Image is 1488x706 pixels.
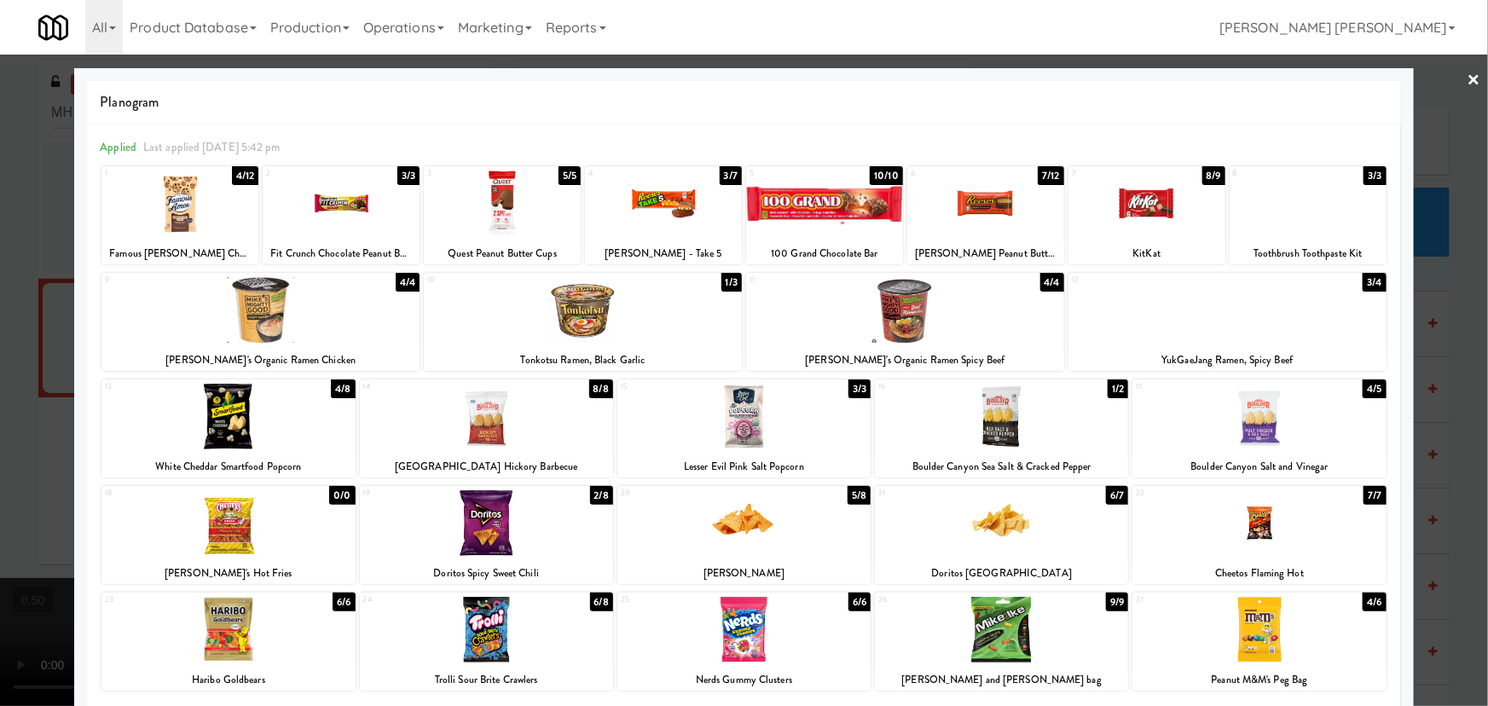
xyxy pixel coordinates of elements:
div: 6/6 [333,593,355,611]
div: 4 [588,166,663,181]
div: [PERSON_NAME]'s Hot Fries [101,563,355,584]
div: 6 [911,166,986,181]
div: 14 [363,379,487,394]
div: 19 [363,486,487,501]
div: Quest Peanut Butter Cups [426,243,578,264]
div: 3/3 [1364,166,1386,185]
div: 25 [621,593,744,607]
div: 1/2 [1108,379,1128,398]
div: 7/7 [1364,486,1386,505]
div: 8/9 [1202,166,1225,185]
div: 148/8[GEOGRAPHIC_DATA] Hickory Barbecue [360,379,613,477]
img: Micromart [38,13,68,43]
div: 153/3Lesser Evil Pink Salt Popcorn [617,379,871,477]
div: 3/3 [848,379,871,398]
div: Tonkotsu Ramen, Black Garlic [426,350,739,371]
div: 23/3Fit Crunch Chocolate Peanut Butter Bar [263,166,420,264]
div: Doritos [GEOGRAPHIC_DATA] [875,563,1128,584]
div: 123/4YukGaeJang Ramen, Spicy Beef [1068,273,1387,371]
div: 2/8 [590,486,613,505]
div: 100 Grand Chocolate Bar [746,243,903,264]
div: Doritos Spicy Sweet Chili [360,563,613,584]
div: 10/10 [870,166,903,185]
div: 2 [266,166,341,181]
div: Nerds Gummy Clusters [620,669,868,691]
div: Doritos [GEOGRAPHIC_DATA] [877,563,1126,584]
div: 83/3Toothbrush Toothpaste Kit [1230,166,1387,264]
div: 22 [1136,486,1259,501]
span: Last applied [DATE] 5:42 pm [143,139,281,155]
div: 174/5Boulder Canyon Salt and Vinegar [1132,379,1386,477]
div: 6/6 [848,593,871,611]
div: 7/12 [1038,166,1063,185]
div: 216/7Doritos [GEOGRAPHIC_DATA] [875,486,1128,584]
div: [PERSON_NAME]'s Organic Ramen Chicken [101,350,420,371]
div: Boulder Canyon Sea Salt & Cracked Pepper [877,456,1126,477]
div: 3/3 [397,166,420,185]
div: Fit Crunch Chocolate Peanut Butter Bar [265,243,417,264]
div: 14/12Famous [PERSON_NAME] Chocolate Chip Cookies [101,166,258,264]
div: 246/8Trolli Sour Brite Crawlers [360,593,613,691]
div: Famous [PERSON_NAME] Chocolate Chip Cookies [104,243,256,264]
div: 18 [105,486,229,501]
div: Doritos Spicy Sweet Chili [362,563,611,584]
div: 7 [1072,166,1147,181]
div: 205/8[PERSON_NAME] [617,486,871,584]
div: [PERSON_NAME]'s Organic Ramen Spicy Beef [749,350,1062,371]
div: 23 [105,593,229,607]
div: [PERSON_NAME] [617,563,871,584]
div: 0/0 [329,486,355,505]
div: [PERSON_NAME]'s Organic Ramen Chicken [104,350,417,371]
div: Lesser Evil Pink Salt Popcorn [617,456,871,477]
span: Planogram [100,90,1388,115]
div: [GEOGRAPHIC_DATA] Hickory Barbecue [360,456,613,477]
div: 16 [878,379,1002,394]
div: 4/4 [396,273,420,292]
div: [PERSON_NAME]'s Hot Fries [104,563,352,584]
div: Cheetos Flaming Hot [1135,563,1383,584]
div: White Cheddar Smartfood Popcorn [104,456,352,477]
div: Haribo Goldbears [101,669,355,691]
div: KitKat [1071,243,1223,264]
div: Trolli Sour Brite Crawlers [362,669,611,691]
div: 510/10100 Grand Chocolate Bar [746,166,903,264]
div: 24 [363,593,487,607]
div: YukGaeJang Ramen, Spicy Beef [1068,350,1387,371]
div: 180/0[PERSON_NAME]'s Hot Fries [101,486,355,584]
div: 5 [750,166,825,181]
div: 3/7 [720,166,742,185]
div: 12 [1072,273,1227,287]
div: Boulder Canyon Sea Salt & Cracked Pepper [875,456,1128,477]
div: 4/4 [1040,273,1064,292]
div: 35/5Quest Peanut Butter Cups [424,166,581,264]
div: Fit Crunch Chocolate Peanut Butter Bar [263,243,420,264]
div: 5/5 [559,166,581,185]
div: White Cheddar Smartfood Popcorn [101,456,355,477]
div: [PERSON_NAME] and [PERSON_NAME] bag [877,669,1126,691]
div: [PERSON_NAME] - Take 5 [588,243,739,264]
div: 100 Grand Chocolate Bar [749,243,900,264]
div: 11 [750,273,905,287]
div: 4/6 [1363,593,1386,611]
div: 274/6Peanut M&M's Peg Bag [1132,593,1386,691]
div: 4/5 [1363,379,1386,398]
div: Famous [PERSON_NAME] Chocolate Chip Cookies [101,243,258,264]
div: 256/6Nerds Gummy Clusters [617,593,871,691]
div: Toothbrush Toothpaste Kit [1232,243,1384,264]
div: 134/8White Cheddar Smartfood Popcorn [101,379,355,477]
div: [PERSON_NAME] and [PERSON_NAME] bag [875,669,1128,691]
div: 4/8 [331,379,355,398]
div: Trolli Sour Brite Crawlers [360,669,613,691]
div: Toothbrush Toothpaste Kit [1230,243,1387,264]
div: 269/9[PERSON_NAME] and [PERSON_NAME] bag [875,593,1128,691]
div: 15 [621,379,744,394]
div: 3/4 [1363,273,1386,292]
div: Tonkotsu Ramen, Black Garlic [424,350,742,371]
div: Peanut M&M's Peg Bag [1132,669,1386,691]
div: 13 [105,379,229,394]
div: KitKat [1068,243,1225,264]
div: Boulder Canyon Salt and Vinegar [1132,456,1386,477]
div: 8 [1233,166,1308,181]
div: 21 [878,486,1002,501]
div: [PERSON_NAME]'s Organic Ramen Spicy Beef [746,350,1064,371]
